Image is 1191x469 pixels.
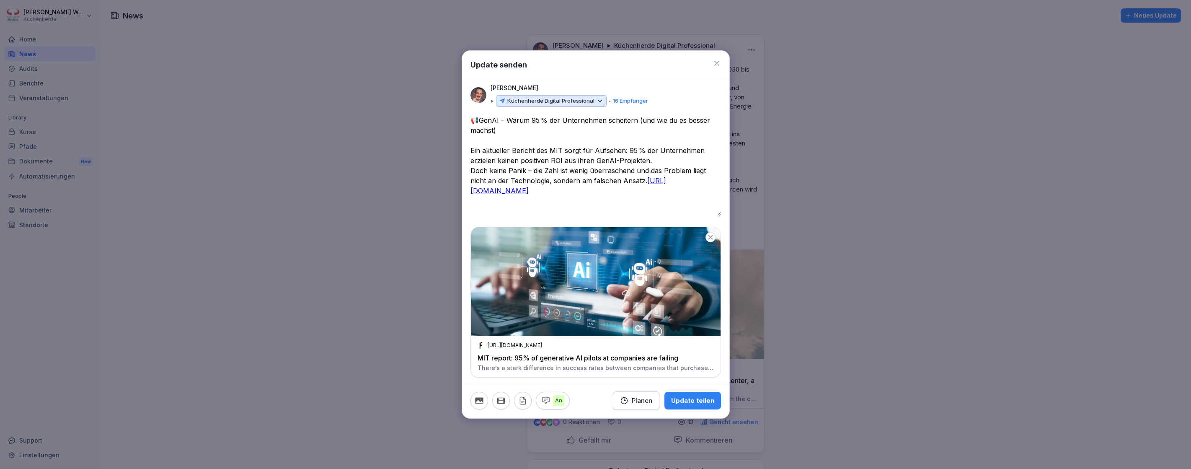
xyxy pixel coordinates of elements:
h1: Update senden [470,59,527,70]
p: Küchenherde Digital Professional [507,97,594,105]
p: An [553,395,564,406]
button: An [536,392,570,409]
button: Planen [613,391,659,410]
div: Planen [620,396,652,405]
img: favicon.ico [478,342,484,349]
p: [PERSON_NAME] [491,83,538,93]
img: blkuibim9ggwy8x0ihyxhg17.png [470,87,486,103]
p: 16 Empfänger [613,97,648,105]
p: [URL][DOMAIN_NAME] [488,341,542,350]
p: There’s a stark difference in success rates between companies that purchase AI tools from vendors... [478,364,714,372]
a: [URL][DOMAIN_NAME] [470,176,666,195]
p: MIT report: 95% of generative AI pilots at companies are failing [478,354,714,362]
div: Update teilen [671,396,714,405]
button: Update teilen [664,392,721,409]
